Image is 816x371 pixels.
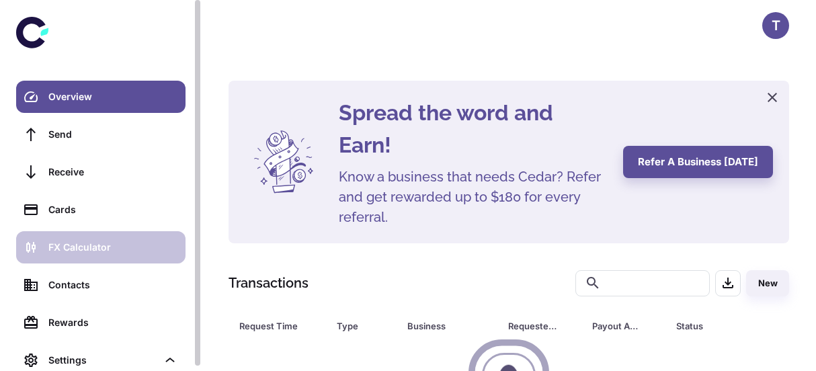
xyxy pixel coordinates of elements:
[48,240,177,255] div: FX Calculator
[48,202,177,217] div: Cards
[337,317,391,335] span: Type
[508,317,559,335] div: Requested Amount
[746,270,789,296] button: New
[239,317,303,335] div: Request Time
[339,97,607,161] h4: Spread the word and Earn!
[48,353,157,368] div: Settings
[16,194,186,226] a: Cards
[676,317,760,335] div: Status
[48,89,177,104] div: Overview
[337,317,374,335] div: Type
[48,165,177,179] div: Receive
[48,278,177,292] div: Contacts
[229,273,309,293] h1: Transactions
[762,12,789,39] button: T
[592,317,643,335] div: Payout Amount
[676,317,778,335] span: Status
[48,315,177,330] div: Rewards
[16,231,186,263] a: FX Calculator
[16,306,186,339] a: Rewards
[16,156,186,188] a: Receive
[623,146,773,178] button: Refer a business [DATE]
[508,317,576,335] span: Requested Amount
[16,81,186,113] a: Overview
[48,127,177,142] div: Send
[339,167,607,227] h5: Know a business that needs Cedar? Refer and get rewarded up to $180 for every referral.
[16,118,186,151] a: Send
[239,317,321,335] span: Request Time
[592,317,660,335] span: Payout Amount
[16,269,186,301] a: Contacts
